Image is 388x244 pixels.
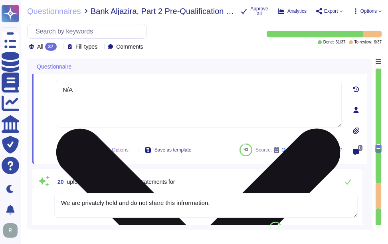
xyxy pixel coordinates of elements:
span: Approve all [250,6,268,16]
textarea: We are privately held and do not share this infrormation. [54,193,358,218]
span: 20 [54,179,64,185]
span: Fill types [75,44,97,49]
span: Done: [323,40,334,44]
button: user [2,222,23,239]
span: All [37,44,44,49]
span: Analytics [287,9,307,14]
div: 37 [45,43,57,51]
span: Options [360,9,377,14]
span: 0 [358,145,362,151]
span: 90 [243,148,248,152]
span: To review: [354,40,372,44]
span: Comments [116,44,143,49]
span: 31 / 37 [335,40,345,44]
span: Questionnaire [37,64,71,69]
input: Search by keywords [32,24,146,38]
span: Export [324,9,338,14]
span: Bank Aljazira, Part 2 Pre-Qualification - [DATE] Vendor Pre Qualification Form [91,7,234,15]
span: 6 / 37 [374,40,382,44]
span: Questionnaires [27,7,81,15]
img: user [3,223,18,238]
button: Analytics [278,8,307,14]
textarea: N/A [56,80,342,128]
button: Approve all [241,6,268,16]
